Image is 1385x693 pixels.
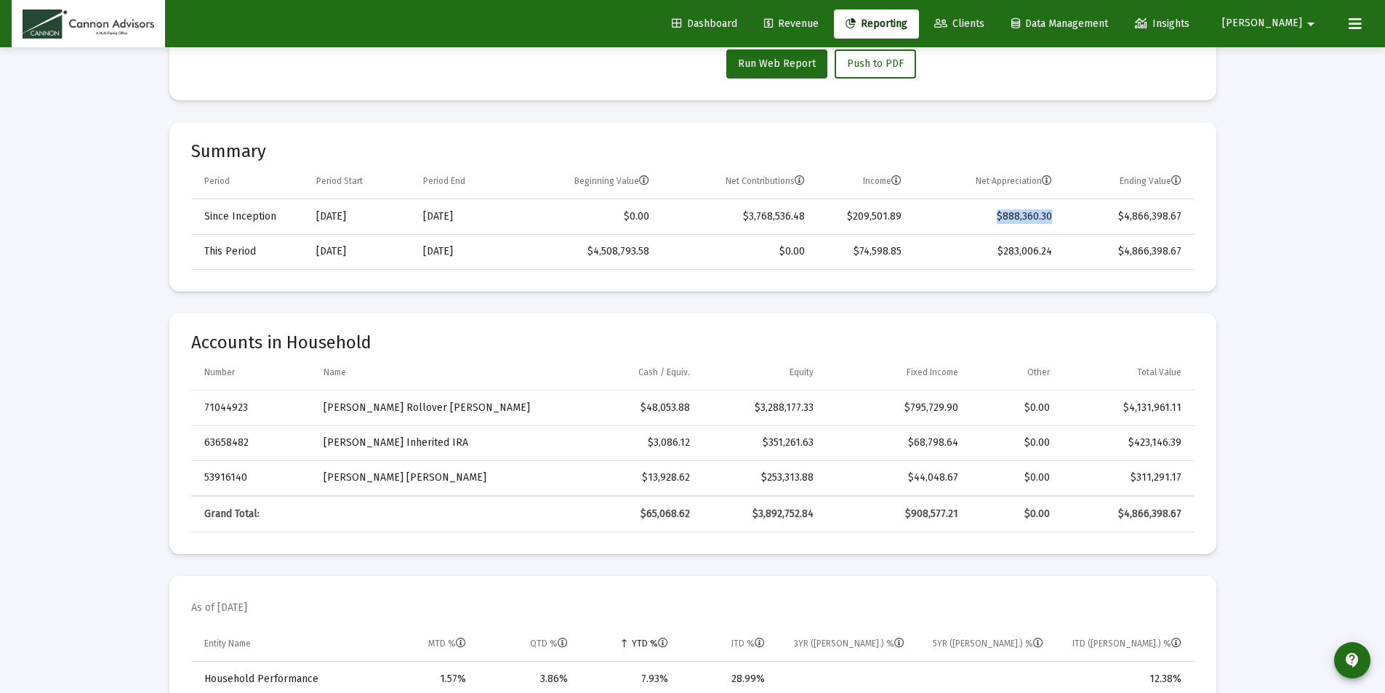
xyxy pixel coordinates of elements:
[710,507,813,521] div: $3,892,752.84
[567,401,691,415] div: $48,053.88
[1302,9,1320,39] mat-icon: arrow_drop_down
[979,470,1050,485] div: $0.00
[1070,507,1181,521] div: $4,866,398.67
[383,672,466,686] div: 1.57%
[574,175,649,187] div: Beginning Value
[313,425,557,460] td: [PERSON_NAME] Inherited IRA
[191,199,306,234] td: Since Inception
[678,627,775,662] td: Column ITD %
[710,470,813,485] div: $253,313.88
[915,627,1053,662] td: Column 5YR (Ann.) %
[191,601,247,615] mat-card-subtitle: As of [DATE]
[1070,436,1181,450] div: $423,146.39
[514,234,659,269] td: $4,508,793.58
[923,9,996,39] a: Clients
[912,164,1062,199] td: Column Net Appreciation
[23,9,154,39] img: Dashboard
[979,507,1050,521] div: $0.00
[428,638,466,649] div: MTD %
[660,9,749,39] a: Dashboard
[1344,652,1361,669] mat-icon: contact_support
[700,356,823,390] td: Column Equity
[764,17,819,30] span: Revenue
[863,175,902,187] div: Income
[578,627,678,662] td: Column YTD %
[1053,627,1195,662] td: Column ITD (Ann.) %
[530,638,568,649] div: QTD %
[316,175,363,187] div: Period Start
[486,672,568,686] div: 3.86%
[1062,164,1194,199] td: Column Ending Value
[1205,9,1337,38] button: [PERSON_NAME]
[1135,17,1189,30] span: Insights
[835,49,916,79] button: Push to PDF
[313,460,557,495] td: [PERSON_NAME] [PERSON_NAME]
[588,672,668,686] div: 7.93%
[912,199,1062,234] td: $888,360.30
[191,390,314,425] td: 71044923
[423,209,504,224] div: [DATE]
[1137,366,1181,378] div: Total Value
[912,234,1062,269] td: $283,006.24
[316,209,403,224] div: [DATE]
[191,627,374,662] td: Column Entity Name
[413,164,514,199] td: Column Period End
[313,390,557,425] td: [PERSON_NAME] Rollover [PERSON_NAME]
[1060,356,1194,390] td: Column Total Value
[567,436,691,450] div: $3,086.12
[815,199,912,234] td: $209,501.89
[824,356,969,390] td: Column Fixed Income
[672,17,737,30] span: Dashboard
[738,57,816,70] span: Run Web Report
[313,356,557,390] td: Column Name
[1222,17,1302,30] span: [PERSON_NAME]
[514,164,659,199] td: Column Beginning Value
[204,507,304,521] div: Grand Total:
[659,199,815,234] td: $3,768,536.48
[790,366,814,378] div: Equity
[907,366,958,378] div: Fixed Income
[632,638,668,649] div: YTD %
[1011,17,1108,30] span: Data Management
[1120,175,1181,187] div: Ending Value
[476,627,578,662] td: Column QTD %
[815,234,912,269] td: $74,598.85
[1062,234,1194,269] td: $4,866,398.67
[1064,672,1181,686] div: 12.38%
[834,470,959,485] div: $44,048.67
[324,366,346,378] div: Name
[191,144,1195,159] mat-card-title: Summary
[204,366,235,378] div: Number
[423,175,465,187] div: Period End
[659,234,815,269] td: $0.00
[567,507,691,521] div: $65,068.62
[191,234,306,269] td: This Period
[794,638,904,649] div: 3YR ([PERSON_NAME].) %
[306,164,413,199] td: Column Period Start
[1072,638,1181,649] div: ITD ([PERSON_NAME].) %
[373,627,476,662] td: Column MTD %
[316,244,403,259] div: [DATE]
[1062,199,1194,234] td: $4,866,398.67
[191,164,306,199] td: Column Period
[423,244,504,259] div: [DATE]
[191,356,314,390] td: Column Number
[710,401,813,415] div: $3,288,177.33
[514,199,659,234] td: $0.00
[846,17,907,30] span: Reporting
[752,9,830,39] a: Revenue
[191,356,1195,532] div: Data grid
[204,175,230,187] div: Period
[191,335,1195,350] mat-card-title: Accounts in Household
[933,638,1043,649] div: 5YR ([PERSON_NAME].) %
[726,49,827,79] button: Run Web Report
[557,356,701,390] td: Column Cash / Equiv.
[1123,9,1201,39] a: Insights
[834,507,959,521] div: $908,577.21
[731,638,765,649] div: ITD %
[968,356,1060,390] td: Column Other
[638,366,690,378] div: Cash / Equiv.
[567,470,691,485] div: $13,928.62
[847,57,904,70] span: Push to PDF
[979,401,1050,415] div: $0.00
